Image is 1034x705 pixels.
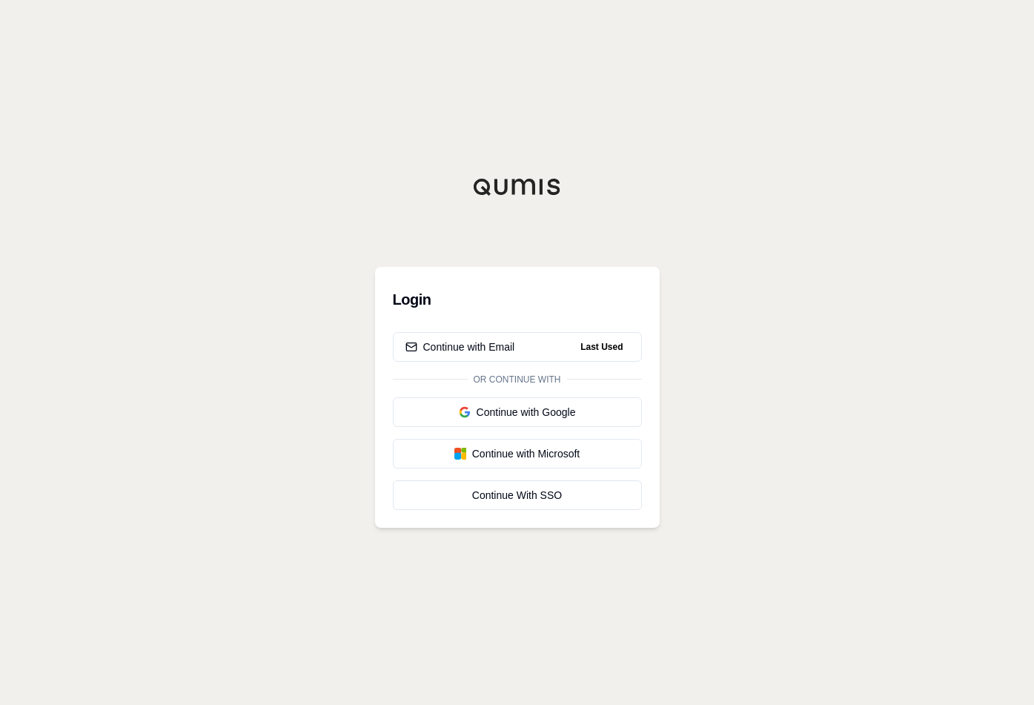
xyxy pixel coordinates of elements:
[405,488,629,503] div: Continue With SSO
[393,439,642,469] button: Continue with Microsoft
[473,178,562,196] img: Qumis
[393,332,642,362] button: Continue with EmailLast Used
[393,397,642,427] button: Continue with Google
[393,285,642,314] h3: Login
[405,340,515,354] div: Continue with Email
[393,480,642,510] a: Continue With SSO
[574,338,629,356] span: Last Used
[405,405,629,420] div: Continue with Google
[468,374,567,385] span: Or continue with
[405,446,629,461] div: Continue with Microsoft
